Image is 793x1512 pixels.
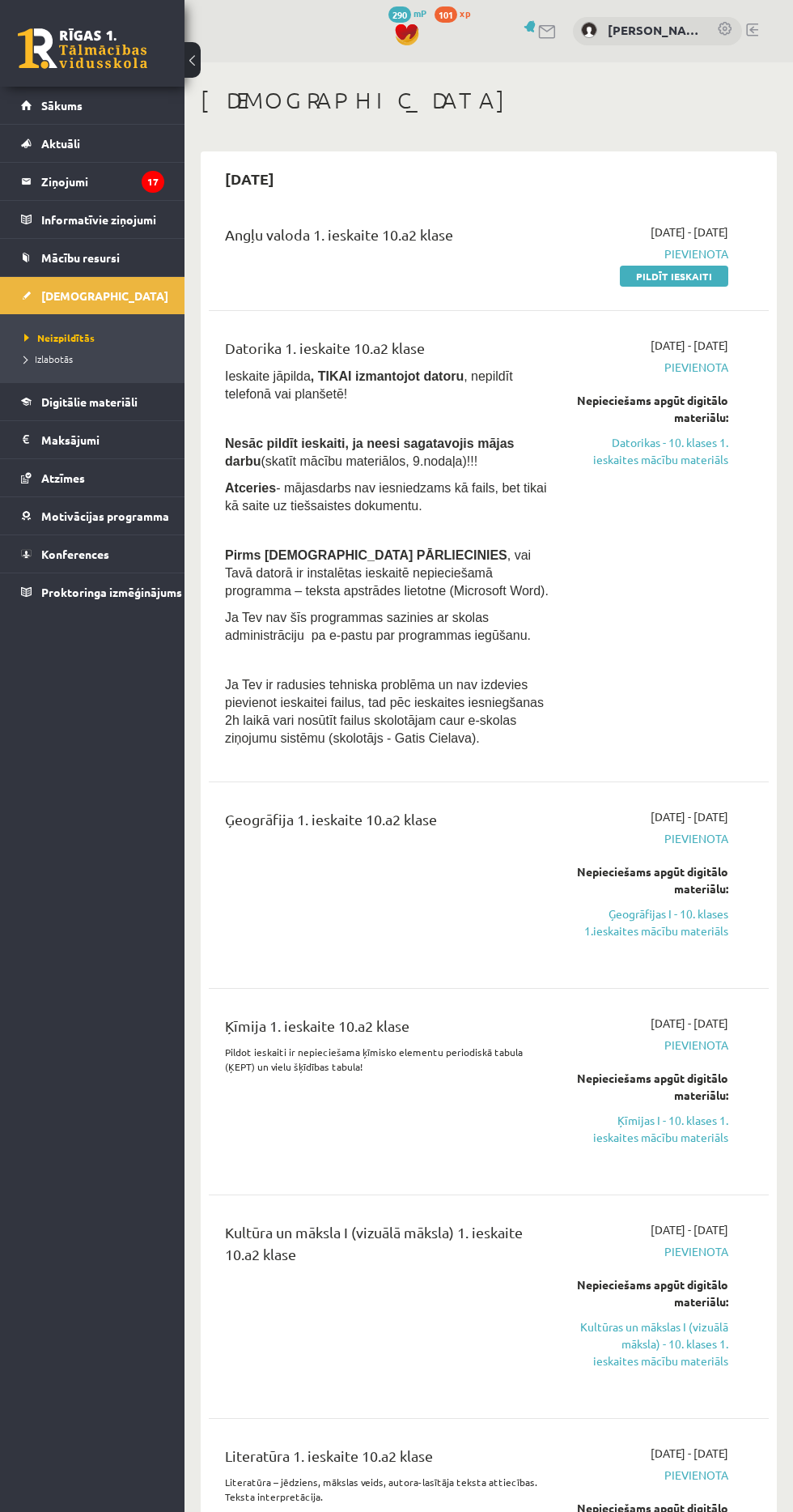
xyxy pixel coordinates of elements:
[41,471,85,485] span: Atzīmes
[21,573,164,611] a: Proktoringa izmēģinājums
[21,421,164,458] a: Maksājumi
[41,547,109,561] span: Konferences
[225,1221,553,1273] div: Kultūra un māksla I (vizuālā māksla) 1. ieskaite 10.a2 klase
[41,509,169,523] span: Motivācijas programma
[24,330,168,345] a: Neizpildītās
[21,163,164,200] a: Ziņojumi17
[24,352,73,365] span: Izlabotās
[41,163,164,200] legend: Ziņojumi
[41,288,168,303] span: [DEMOGRAPHIC_DATA]
[225,678,544,745] span: Ja Tev ir radusies tehniska problēma un nav izdevies pievienot ieskaitei failus, tad pēc ieskaite...
[21,87,164,124] a: Sākums
[41,98,83,113] span: Sākums
[311,369,464,383] b: , TIKAI izmantojot datoru
[577,1112,728,1146] a: Ķīmijas I - 10. klases 1. ieskaites mācību materiāls
[225,337,553,367] div: Datorika 1. ieskaite 10.a2 klase
[41,136,80,151] span: Aktuāli
[225,1015,553,1045] div: Ķīmija 1. ieskaite 10.a2 klase
[388,6,426,19] a: 290 mP
[225,548,549,598] span: , vai Tavā datorā ir instalētas ieskaitē nepieciešamā programma – teksta apstrādes lietotne (Micr...
[651,224,728,241] span: [DATE] - [DATE]
[225,808,553,838] div: Ģeogrāfija 1. ieskaite 10.a2 klase
[651,337,728,354] span: [DATE] - [DATE]
[577,863,728,897] div: Nepieciešams apgūt digitālo materiālu:
[21,535,164,573] a: Konferences
[225,1475,553,1504] p: Literatūra – jēdziens, mākslas veids, autora-lasītāja teksta attiecības. Teksta interpretācija.
[41,394,138,409] span: Digitālie materiāli
[577,1467,728,1484] span: Pievienota
[21,277,164,314] a: [DEMOGRAPHIC_DATA]
[577,1276,728,1310] div: Nepieciešams apgūt digitālo materiālu:
[651,1221,728,1238] span: [DATE] - [DATE]
[225,611,531,642] span: Ja Tev nav šīs programmas sazinies ar skolas administrāciju pa e-pastu par programmas iegūšanu.
[41,585,182,599] span: Proktoringa izmēģinājums
[225,481,547,513] span: - mājasdarbs nav iesniedzams kā fails, bet tikai kā saite uz tiešsaistes dokumentu.
[24,351,168,366] a: Izlabotās
[577,434,728,468] a: Datorikas - 10. klases 1. ieskaites mācību materiāls
[581,22,597,38] img: Alana Ļaksa
[21,383,164,420] a: Digitālie materiāli
[21,497,164,535] a: Motivācijas programma
[41,250,120,265] span: Mācību resursi
[577,1318,728,1369] a: Kultūras un mākslas I (vizuālā māksla) - 10. klases 1. ieskaites mācību materiāls
[577,392,728,426] div: Nepieciešams apgūt digitālo materiālu:
[388,6,411,23] span: 290
[41,421,164,458] legend: Maksājumi
[209,160,290,198] h2: [DATE]
[24,331,95,344] span: Neizpildītās
[435,6,457,23] span: 101
[21,239,164,276] a: Mācību resursi
[225,1445,553,1475] div: Literatūra 1. ieskaite 10.a2 klase
[435,6,478,19] a: 101 xp
[577,1243,728,1260] span: Pievienota
[21,201,164,238] a: Informatīvie ziņojumi
[225,437,515,468] span: Nesāc pildīt ieskaiti, ja neesi sagatavojis mājas darbu
[577,905,728,939] a: Ģeogrāfijas I - 10. klases 1.ieskaites mācību materiāls
[261,454,477,468] span: (skatīt mācību materiālos, 9.nodaļa)!!!
[460,6,470,19] span: xp
[225,1045,553,1074] p: Pildot ieskaiti ir nepieciešama ķīmisko elementu periodiskā tabula (ĶEPT) un vielu šķīdības tabula!
[577,359,728,376] span: Pievienota
[577,1037,728,1054] span: Pievienota
[142,171,164,193] i: 17
[413,6,426,19] span: mP
[577,830,728,847] span: Pievienota
[21,125,164,162] a: Aktuāli
[577,1070,728,1104] div: Nepieciešams apgūt digitālo materiālu:
[651,1445,728,1462] span: [DATE] - [DATE]
[225,224,553,253] div: Angļu valoda 1. ieskaite 10.a2 klase
[620,266,728,287] a: Pildīt ieskaiti
[225,481,276,495] b: Atceries
[225,369,513,401] span: Ieskaite jāpilda , nepildīt telefonā vai planšetē!
[651,1015,728,1032] span: [DATE] - [DATE]
[201,87,777,114] h1: [DEMOGRAPHIC_DATA]
[651,808,728,825] span: [DATE] - [DATE]
[18,28,147,69] a: Rīgas 1. Tālmācības vidusskola
[21,459,164,496] a: Atzīmes
[577,245,728,262] span: Pievienota
[608,21,701,40] a: [PERSON_NAME]
[41,201,164,238] legend: Informatīvie ziņojumi
[225,548,507,562] span: Pirms [DEMOGRAPHIC_DATA] PĀRLIECINIES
